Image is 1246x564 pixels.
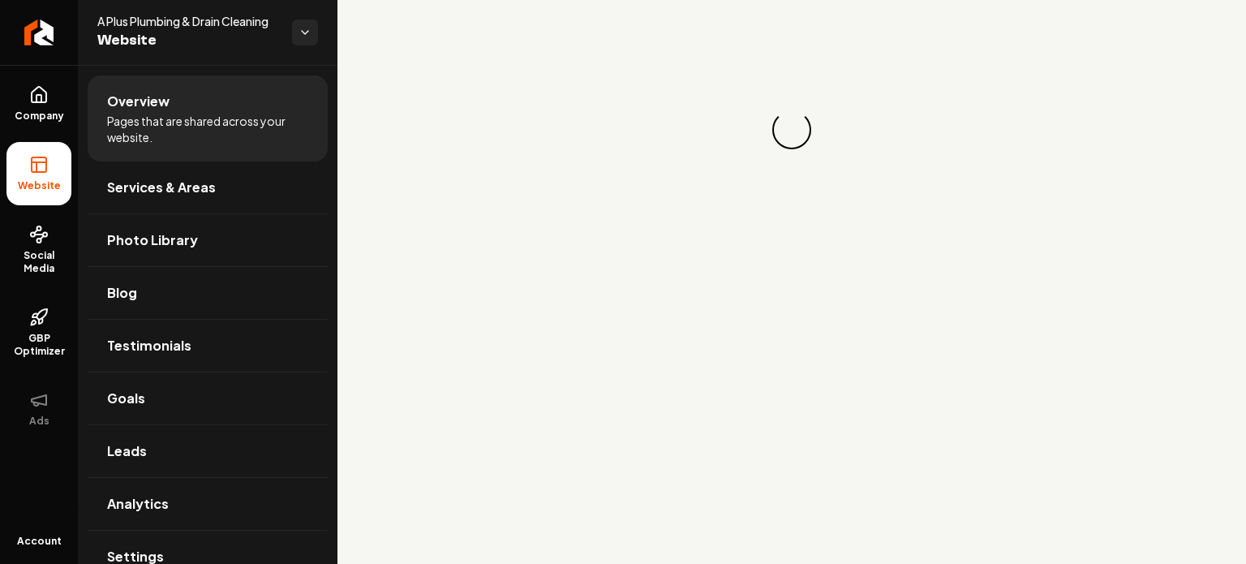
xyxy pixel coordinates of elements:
[88,425,328,477] a: Leads
[88,320,328,372] a: Testimonials
[6,295,71,371] a: GBP Optimizer
[107,441,147,461] span: Leads
[107,178,216,197] span: Services & Areas
[88,214,328,266] a: Photo Library
[107,336,191,355] span: Testimonials
[6,212,71,288] a: Social Media
[8,110,71,123] span: Company
[97,13,279,29] span: A Plus Plumbing & Drain Cleaning
[6,377,71,441] button: Ads
[17,535,62,548] span: Account
[6,332,71,358] span: GBP Optimizer
[6,72,71,136] a: Company
[107,113,308,145] span: Pages that are shared across your website.
[11,179,67,192] span: Website
[24,19,54,45] img: Rebolt Logo
[88,267,328,319] a: Blog
[107,92,170,111] span: Overview
[23,415,56,428] span: Ads
[88,372,328,424] a: Goals
[107,389,145,408] span: Goals
[107,230,198,250] span: Photo Library
[97,29,279,52] span: Website
[6,249,71,275] span: Social Media
[88,478,328,530] a: Analytics
[107,494,169,514] span: Analytics
[107,283,137,303] span: Blog
[88,161,328,213] a: Services & Areas
[765,103,818,157] div: Loading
